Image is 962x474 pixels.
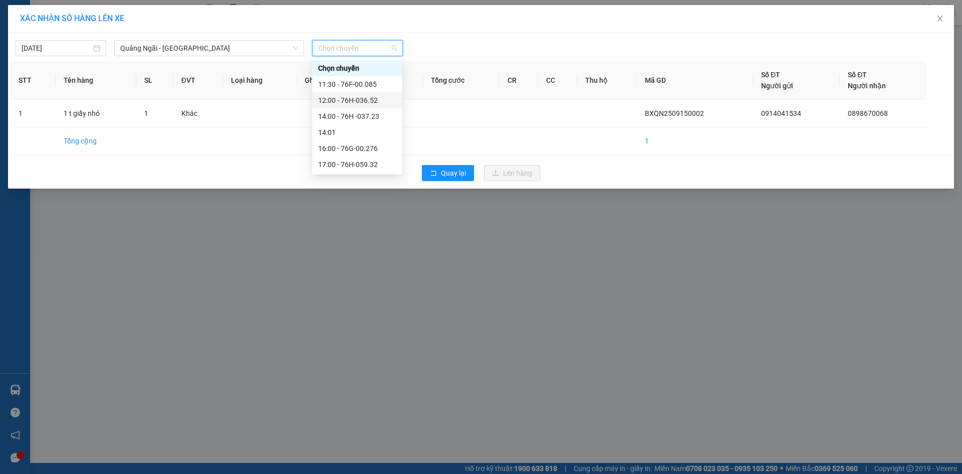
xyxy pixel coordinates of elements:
span: Quay lại [441,168,466,179]
span: 1 [144,109,148,117]
span: Người nhận [848,82,886,90]
span: close [936,15,944,23]
div: 16:00 - 76G-00.276 [318,143,396,154]
button: Close [926,5,954,33]
td: Tổng cộng [56,127,136,155]
td: 1 [637,127,753,155]
span: rollback [430,170,437,178]
span: 0914041534 [761,109,801,117]
td: 1 t giấy nhỏ [56,100,136,127]
span: XÁC NHẬN SỐ HÀNG LÊN XE [20,14,124,23]
th: Mã GD [637,61,753,100]
span: Số ĐT [848,71,867,79]
th: Thu hộ [577,61,637,100]
th: Tên hàng [56,61,136,100]
div: Chọn chuyến [312,60,402,76]
span: Người gửi [761,82,793,90]
div: 14:01 [318,127,396,138]
span: 0898670068 [848,109,888,117]
div: 17:00 - 76H-059.32 [318,159,396,170]
span: Số ĐT [761,71,780,79]
th: STT [11,61,56,100]
th: Tổng cước [423,61,500,100]
th: ĐVT [173,61,223,100]
input: 15/09/2025 [22,43,91,54]
div: Chọn chuyến [318,63,396,74]
th: Loại hàng [223,61,297,100]
div: 12:00 - 76H-036.52 [318,95,396,106]
span: BXQN2509150002 [645,109,704,117]
td: Khác [173,100,223,127]
th: Ghi chú [297,61,359,100]
button: uploadLên hàng [484,165,540,181]
span: down [293,45,299,51]
th: SL [136,61,173,100]
th: CR [500,61,538,100]
td: 1 [11,100,56,127]
span: Quảng Ngãi - Vũng Tàu [120,41,298,56]
span: Chọn chuyến [318,41,397,56]
th: CC [538,61,577,100]
button: rollbackQuay lại [422,165,474,181]
div: 11:30 - 76F-00.085 [318,79,396,90]
div: 14:00 - 76H -037.23 [318,111,396,122]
